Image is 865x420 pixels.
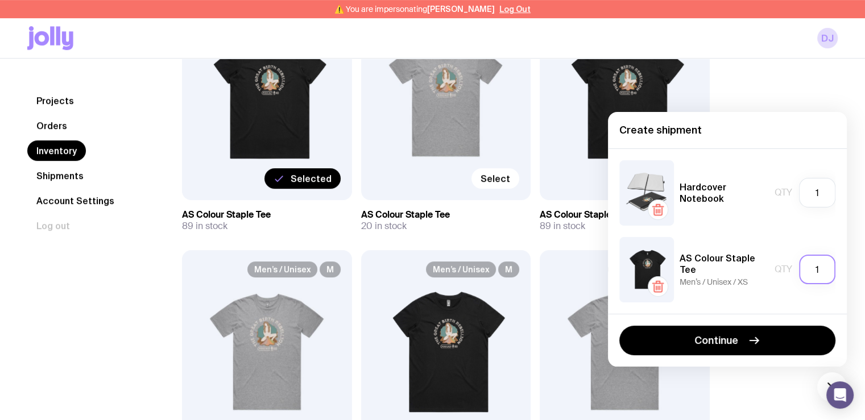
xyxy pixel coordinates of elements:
button: Log Out [499,5,531,14]
a: Orders [27,115,76,136]
span: Men’s / Unisex / XS [680,277,748,286]
span: Qty [775,187,792,198]
span: Qty [775,264,792,275]
span: M [498,261,519,277]
span: Select [481,173,510,184]
h3: AS Colour Staple Tee [361,209,531,221]
a: Inventory [27,140,86,161]
h5: Hardcover Notebook [680,181,769,204]
h5: AS Colour Staple Tee [680,252,769,275]
span: M [320,261,341,277]
span: [PERSON_NAME] [427,5,495,14]
h3: AS Colour Staple Tee [540,209,710,221]
button: Log out [27,215,79,236]
a: Projects [27,90,83,111]
span: Selected [291,173,332,184]
span: Men’s / Unisex [247,261,317,277]
a: Shipments [27,165,93,186]
span: ⚠️ You are impersonating [334,5,495,14]
span: 89 in stock [182,221,227,232]
span: Continue [694,334,738,347]
a: DJ [817,28,838,48]
span: 20 in stock [361,221,407,232]
h3: AS Colour Staple Tee [182,209,352,221]
span: 89 in stock [540,221,585,232]
a: Account Settings [27,190,123,211]
span: Men’s / Unisex [426,261,496,277]
h4: Create shipment [619,123,835,137]
div: Open Intercom Messenger [826,381,854,409]
button: Continue [619,326,835,355]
